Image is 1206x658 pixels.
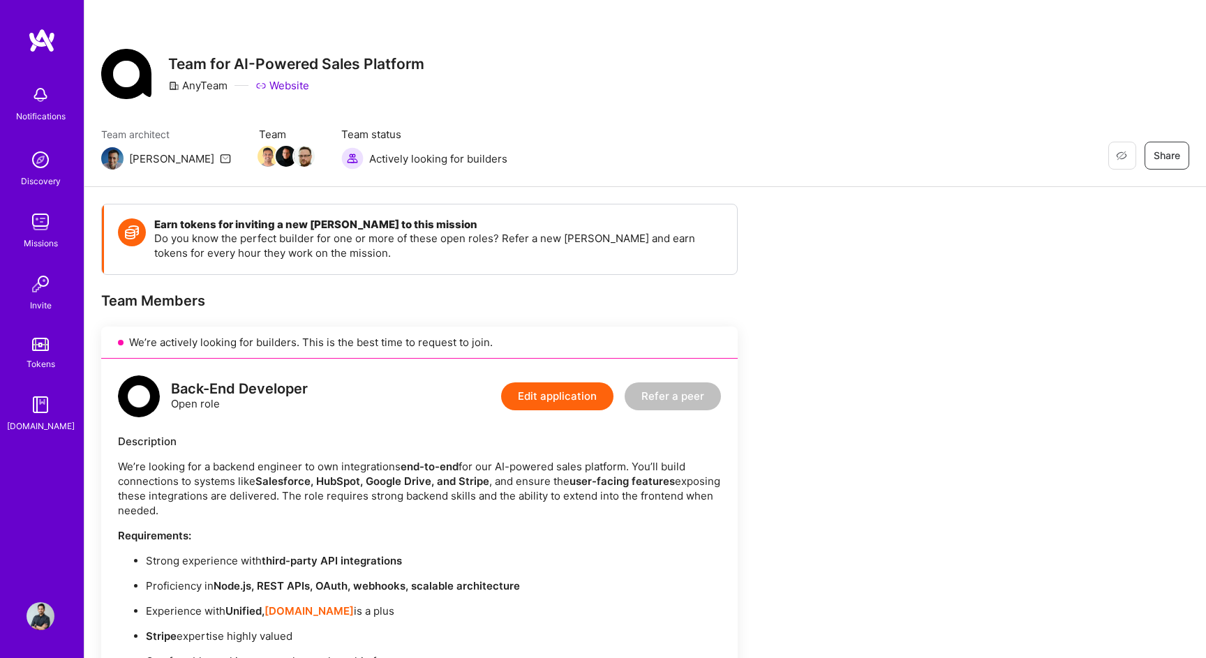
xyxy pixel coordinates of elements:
span: Team architect [101,127,231,142]
div: Missions [24,236,58,251]
p: Do you know the perfect builder for one or more of these open roles? Refer a new [PERSON_NAME] an... [154,231,723,260]
img: guide book [27,391,54,419]
h3: Team for AI-Powered Sales Platform [168,55,424,73]
strong: Node.js, REST APIs, OAuth, webhooks, scalable architecture [214,579,520,592]
div: [DOMAIN_NAME] [7,419,75,433]
img: bell [27,81,54,109]
img: User Avatar [27,602,54,630]
div: AnyTeam [168,78,228,93]
a: Team Member Avatar [259,144,277,168]
i: icon Mail [220,153,231,164]
button: Share [1145,142,1189,170]
strong: Stripe [146,629,177,643]
div: Team Members [101,292,738,310]
strong: Requirements: [118,529,191,542]
strong: third-party API integrations [262,554,402,567]
strong: Unified, [225,604,265,618]
img: Actively looking for builders [341,147,364,170]
div: Invite [30,298,52,313]
p: Proficiency in [146,578,721,593]
a: Website [255,78,309,93]
img: logo [118,375,160,417]
span: Share [1154,149,1180,163]
img: Company Logo [101,49,151,99]
div: Description [118,434,721,449]
button: Edit application [501,382,613,410]
p: Strong experience with [146,553,721,568]
div: Notifications [16,109,66,124]
strong: end-to-end [401,460,459,473]
p: Experience with is a plus [146,604,721,618]
div: Back-End Developer [171,382,308,396]
p: We’re looking for a backend engineer to own integrations for our AI-powered sales platform. You’l... [118,459,721,518]
img: Team Member Avatar [276,146,297,167]
strong: Salesforce, HubSpot, Google Drive, and Stripe [255,474,489,488]
i: icon EyeClosed [1116,150,1127,161]
img: logo [28,28,56,53]
img: tokens [32,338,49,351]
div: Tokens [27,357,55,371]
img: teamwork [27,208,54,236]
span: Team status [341,127,507,142]
img: Token icon [118,218,146,246]
h4: Earn tokens for inviting a new [PERSON_NAME] to this mission [154,218,723,231]
img: Team Member Avatar [258,146,278,167]
span: Actively looking for builders [369,151,507,166]
span: Team [259,127,313,142]
img: Team Architect [101,147,124,170]
img: Team Member Avatar [294,146,315,167]
i: icon CompanyGray [168,80,179,91]
div: [PERSON_NAME] [129,151,214,166]
img: discovery [27,146,54,174]
div: Discovery [21,174,61,188]
div: Open role [171,382,308,411]
p: expertise highly valued [146,629,721,643]
button: Refer a peer [625,382,721,410]
a: Team Member Avatar [295,144,313,168]
strong: user-facing features [569,474,675,488]
a: [DOMAIN_NAME] [265,604,354,618]
a: User Avatar [23,602,58,630]
a: Team Member Avatar [277,144,295,168]
img: Invite [27,270,54,298]
div: We’re actively looking for builders. This is the best time to request to join. [101,327,738,359]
